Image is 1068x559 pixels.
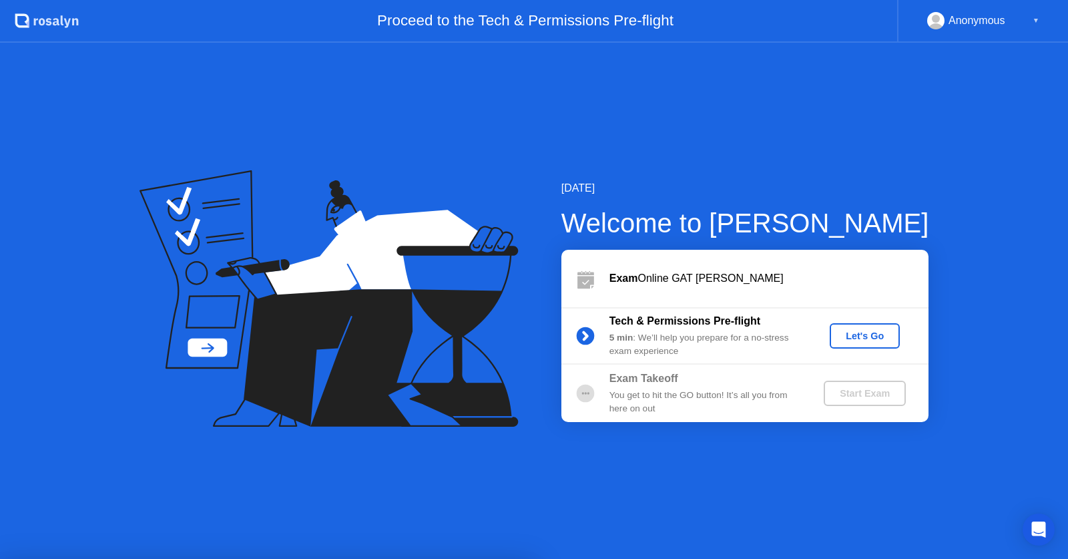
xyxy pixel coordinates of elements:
div: : We’ll help you prepare for a no-stress exam experience [609,331,802,359]
b: Exam Takeoff [609,373,678,384]
b: 5 min [609,333,633,343]
b: Tech & Permissions Pre-flight [609,315,760,327]
div: ▼ [1033,12,1039,29]
div: Welcome to [PERSON_NAME] [561,203,929,243]
div: Open Intercom Messenger [1023,514,1055,546]
div: Start Exam [829,388,900,399]
div: You get to hit the GO button! It’s all you from here on out [609,389,802,416]
div: Online GAT [PERSON_NAME] [609,270,928,287]
div: Anonymous [949,12,1005,29]
div: Let's Go [835,331,894,341]
b: Exam [609,272,638,284]
div: [DATE] [561,180,929,196]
